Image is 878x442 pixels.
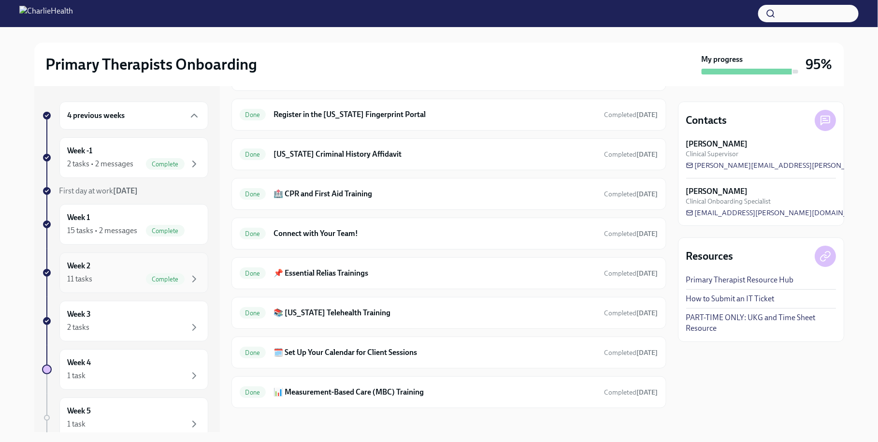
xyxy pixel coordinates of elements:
strong: [DATE] [637,388,658,397]
a: Week 51 task [42,398,208,438]
a: Done📚 [US_STATE] Telehealth TrainingCompleted[DATE] [240,305,658,321]
h6: Week 5 [68,406,91,416]
strong: [DATE] [637,269,658,278]
span: Completed [605,269,658,278]
h6: Week 4 [68,357,91,368]
span: Completed [605,190,658,198]
a: Primary Therapist Resource Hub [686,275,794,285]
span: Clinical Onboarding Specialist [686,197,771,206]
span: Completed [605,230,658,238]
h3: 95% [806,56,833,73]
span: Completed [605,388,658,397]
div: 4 previous weeks [59,102,208,130]
a: Week 41 task [42,349,208,390]
a: Done📊 Measurement-Based Care (MBC) TrainingCompleted[DATE] [240,384,658,400]
div: 2 tasks [68,322,90,333]
h6: Week 1 [68,212,90,223]
h6: [US_STATE] Criminal History Affidavit [273,149,596,160]
a: DoneRegister in the [US_STATE] Fingerprint PortalCompleted[DATE] [240,107,658,122]
a: Done[US_STATE] Criminal History AffidavitCompleted[DATE] [240,147,658,162]
span: First day at work [59,186,138,195]
h6: Connect with Your Team! [273,228,596,239]
h6: Week -1 [68,146,93,156]
a: Week 32 tasks [42,301,208,341]
span: Completed [605,150,658,159]
span: Clinical Supervisor [686,149,739,159]
div: 15 tasks • 2 messages [68,225,138,236]
span: August 5th, 2025 15:57 [605,150,658,159]
h6: 🗓️ Set Up Your Calendar for Client Sessions [273,347,596,358]
span: August 8th, 2025 10:54 [605,229,658,238]
span: August 13th, 2025 16:53 [605,388,658,397]
span: Complete [146,227,185,235]
a: First day at work[DATE] [42,186,208,196]
span: Done [240,111,266,118]
div: 1 task [68,419,86,429]
span: Done [240,151,266,158]
span: August 15th, 2025 15:16 [605,348,658,357]
span: Completed [605,349,658,357]
h6: Register in the [US_STATE] Fingerprint Portal [273,109,596,120]
span: Done [240,230,266,237]
strong: [DATE] [637,190,658,198]
strong: [DATE] [114,186,138,195]
strong: [PERSON_NAME] [686,139,748,149]
span: August 15th, 2025 14:36 [605,190,658,199]
span: Done [240,309,266,317]
img: CharlieHealth [19,6,73,21]
h4: Contacts [686,113,727,128]
span: August 15th, 2025 15:02 [605,309,658,318]
h6: 📌 Essential Relias Trainings [273,268,596,279]
span: Done [240,191,266,198]
h2: Primary Therapists Onboarding [46,55,258,74]
a: How to Submit an IT Ticket [686,294,775,304]
a: Done🏥 CPR and First Aid TrainingCompleted[DATE] [240,186,658,202]
strong: My progress [702,54,743,65]
h6: 📊 Measurement-Based Care (MBC) Training [273,387,596,398]
h6: Week 2 [68,261,91,271]
h6: 📚 [US_STATE] Telehealth Training [273,308,596,318]
a: DoneConnect with Your Team!Completed[DATE] [240,226,658,241]
a: [EMAIL_ADDRESS][PERSON_NAME][DOMAIN_NAME] [686,208,871,218]
a: Week 211 tasksComplete [42,252,208,293]
h6: Week 3 [68,309,91,320]
a: Week -12 tasks • 2 messagesComplete [42,137,208,178]
span: Complete [146,161,185,168]
a: Week 115 tasks • 2 messagesComplete [42,204,208,245]
a: PART-TIME ONLY: UKG and Time Sheet Resource [686,312,836,334]
strong: [DATE] [637,309,658,317]
strong: [DATE] [637,230,658,238]
span: Complete [146,276,185,283]
h6: 🏥 CPR and First Aid Training [273,189,596,199]
strong: [DATE] [637,349,658,357]
span: Done [240,270,266,277]
div: 11 tasks [68,274,93,284]
a: Done📌 Essential Relias TrainingsCompleted[DATE] [240,265,658,281]
a: Done🗓️ Set Up Your Calendar for Client SessionsCompleted[DATE] [240,345,658,360]
span: August 15th, 2025 15:08 [605,269,658,278]
span: Done [240,389,266,396]
span: Done [240,349,266,356]
h4: Resources [686,249,734,264]
div: 1 task [68,370,86,381]
strong: [DATE] [637,150,658,159]
span: August 14th, 2025 15:07 [605,110,658,119]
span: Completed [605,111,658,119]
strong: [DATE] [637,111,658,119]
h6: 4 previous weeks [68,110,125,121]
strong: [PERSON_NAME] [686,186,748,197]
div: 2 tasks • 2 messages [68,159,134,169]
span: Completed [605,309,658,317]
